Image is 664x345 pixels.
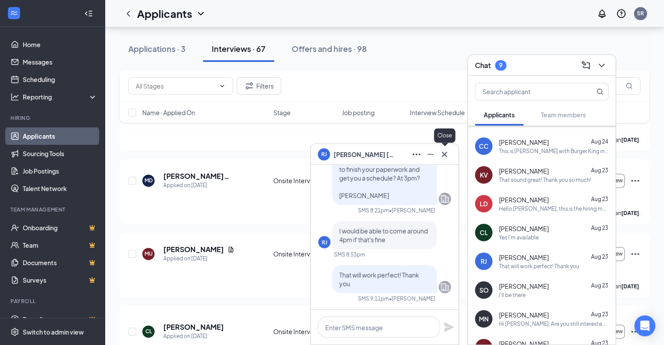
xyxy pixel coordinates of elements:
button: Cross [437,147,451,161]
div: That sound great! Thank you so much! [499,176,591,184]
div: I'll be there [499,291,526,299]
svg: Cross [439,149,450,160]
a: OnboardingCrown [23,219,97,236]
span: Team members [541,111,586,119]
div: Applied on [DATE] [163,181,250,190]
div: SMS 8:21pm [358,207,389,214]
svg: MagnifyingGlass [596,88,603,95]
a: Talent Network [23,180,97,197]
a: Sourcing Tools [23,145,97,162]
div: CL [480,228,488,237]
span: Hi [PERSON_NAME], are you able to come in [DATE] to finish your paperwork and get you a schedule?... [339,139,424,199]
div: Onsite Interview [273,176,336,185]
span: Aug 23 [591,253,608,260]
span: [PERSON_NAME] [499,224,549,233]
span: [PERSON_NAME] [499,138,549,147]
div: SMS 8:53pm [334,251,365,258]
span: [PERSON_NAME] [499,282,549,290]
svg: MagnifyingGlass [626,82,633,89]
div: SMS 9:11pm [358,295,389,302]
div: KV [480,171,488,179]
div: Yes I'm available [499,234,539,241]
div: Hello [PERSON_NAME], this is the hiring manager at Burger King. I wanted to see if you were avail... [499,205,609,212]
span: [PERSON_NAME] [499,195,549,204]
svg: WorkstreamLogo [10,9,18,17]
div: Reporting [23,92,98,101]
span: Aug 24 [591,138,608,145]
span: Aug 23 [591,282,608,289]
svg: Filter [244,81,255,91]
div: Onsite Interview [273,327,336,336]
a: Job Postings [23,162,97,180]
svg: Company [440,282,450,292]
svg: Settings [10,328,19,336]
div: That will work perfect! Thank you [499,263,579,270]
div: This is [PERSON_NAME] with Burger King in Rhinelander [499,147,609,155]
svg: ChevronDown [596,60,607,71]
span: Aug 23 [591,311,608,318]
button: ChevronDown [595,58,609,72]
button: Filter Filters [237,77,281,95]
div: Interviews · 67 [212,43,265,54]
span: • [PERSON_NAME] [389,295,435,302]
button: ComposeMessage [579,58,593,72]
a: TeamCrown [23,236,97,254]
div: LD [480,199,488,208]
div: MU [144,250,153,257]
span: [PERSON_NAME] [499,253,549,262]
a: DocumentsCrown [23,254,97,271]
h1: Applicants [137,6,192,21]
div: Payroll [10,297,96,305]
div: Applied on [DATE] [163,254,234,263]
div: RJ [481,257,487,266]
input: All Stages [136,81,215,91]
button: Ellipses [409,147,423,161]
span: Job posting [341,108,374,117]
b: [DATE] [621,137,639,143]
span: Name · Applied On [142,108,195,117]
a: Scheduling [23,71,97,88]
svg: QuestionInfo [616,8,626,19]
h5: [PERSON_NAME] [PERSON_NAME] [163,171,250,181]
svg: Plane [444,322,454,332]
h5: [PERSON_NAME] [163,245,224,254]
div: 9 [499,61,502,69]
button: Minimize [423,147,437,161]
div: SR [637,10,644,17]
svg: ChevronDown [196,8,206,19]
svg: Company [440,194,450,204]
span: [PERSON_NAME] [499,311,549,319]
span: Aug 23 [591,225,608,231]
a: Home [23,36,97,53]
input: Search applicant [475,83,579,100]
span: That will work perfect! Thank you [339,271,419,287]
div: Onsite Interview [273,249,336,258]
svg: Ellipses [630,175,640,186]
div: Applied on [DATE] [163,332,224,341]
span: Interview Schedule [410,108,465,117]
svg: Analysis [10,92,19,101]
span: [PERSON_NAME] [PERSON_NAME] [334,150,395,159]
div: Hiring [10,114,96,122]
svg: Ellipses [411,149,422,160]
span: [PERSON_NAME] [499,167,549,175]
span: Stage [273,108,291,117]
h3: Chat [475,61,491,70]
span: • [PERSON_NAME] [389,207,435,214]
div: Team Management [10,206,96,213]
a: PayrollCrown [23,311,97,328]
div: CC [479,142,489,150]
svg: ChevronLeft [123,8,134,19]
svg: Minimize [425,149,436,160]
b: [DATE] [621,210,639,216]
svg: Collapse [84,9,93,18]
div: CL [145,328,152,335]
svg: ChevronDown [219,82,226,89]
div: MN [479,314,489,323]
span: I would be able to come around 4pm if that's fine [339,227,428,243]
div: SO [479,286,489,294]
svg: Document [227,246,234,253]
div: RJ [322,239,327,246]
